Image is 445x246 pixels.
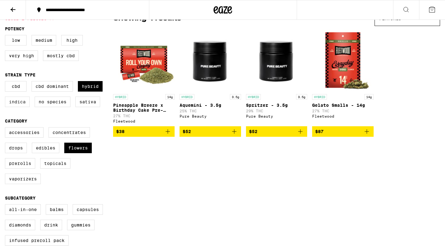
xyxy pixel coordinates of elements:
label: CBD Dominant [32,81,73,92]
label: All-In-One [5,204,41,215]
label: CBD [5,81,27,92]
label: Indica [5,97,30,107]
label: Gummies [67,220,95,230]
label: Diamonds [5,220,35,230]
legend: Potency [5,26,24,31]
legend: Strain Type [5,72,36,77]
img: Pure Beauty - Aquemini - 3.5g [180,29,241,91]
label: Balms [46,204,68,215]
p: Gelato Smalls - 14g [312,103,374,108]
label: Infused Preroll Pack [5,235,69,246]
div: Fleetwood [312,114,374,118]
label: Concentrates [49,127,90,138]
div: Fleetwood [113,119,175,123]
div: Pure Beauty [246,114,307,118]
p: Spritzer - 3.5g [246,103,307,108]
span: $52 [183,129,191,134]
label: Flowers [64,143,92,153]
label: Medium [32,35,56,45]
label: Capsules [73,204,103,215]
button: Add to bag [246,126,307,137]
span: $87 [315,129,324,134]
label: High [61,35,83,45]
p: HYBRID [312,94,327,100]
a: Open page for Spritzer - 3.5g from Pure Beauty [246,29,307,126]
label: Mostly CBD [43,50,79,61]
label: Sativa [75,97,100,107]
p: 27% THC [312,109,374,113]
p: 29% THC [246,109,307,113]
label: Prerolls [5,158,35,169]
p: 14g [364,94,374,100]
label: Accessories [5,127,44,138]
label: Vaporizers [5,174,41,184]
label: Drink [40,220,62,230]
label: Topicals [40,158,70,169]
a: Open page for Gelato Smalls - 14g from Fleetwood [312,29,374,126]
button: Add to bag [312,126,374,137]
a: Open page for Aquemini - 3.5g from Pure Beauty [180,29,241,126]
label: Very High [5,50,38,61]
a: Open page for Pineapple Breeze x Birthday Cake Pre-Ground - 14g from Fleetwood [113,29,175,126]
p: HYBRID [113,94,128,100]
img: Fleetwood - Gelato Smalls - 14g [312,29,374,91]
p: HYBRID [180,94,194,100]
label: No Species [35,97,70,107]
button: Add to bag [113,126,175,137]
img: Pure Beauty - Spritzer - 3.5g [246,29,307,91]
label: Edibles [32,143,59,153]
p: Pineapple Breeze x Birthday Cake Pre-Ground - 14g [113,103,175,113]
div: Pure Beauty [180,114,241,118]
p: 25% THC [180,109,241,113]
label: Low [5,35,27,45]
label: Drops [5,143,27,153]
label: Hybrid [78,81,103,92]
span: Hi. Need any help? [4,4,44,9]
legend: Category [5,119,27,123]
p: 27% THC [113,114,175,118]
span: $52 [249,129,257,134]
p: 3.5g [296,94,307,100]
p: HYBRID [246,94,261,100]
span: $38 [116,129,125,134]
p: 14g [165,94,175,100]
img: Fleetwood - Pineapple Breeze x Birthday Cake Pre-Ground - 14g [113,29,175,91]
p: 3.5g [230,94,241,100]
p: Aquemini - 3.5g [180,103,241,108]
legend: Subcategory [5,196,36,201]
button: Add to bag [180,126,241,137]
